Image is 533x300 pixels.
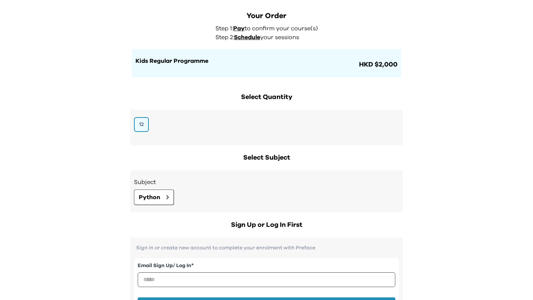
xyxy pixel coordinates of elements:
button: Python [134,190,174,205]
p: Sign in or create new account to complete your enrolment with Preface [134,245,399,251]
h2: Sign Up or Log In First [130,220,403,230]
h2: Select Quantity [130,92,403,102]
h3: Subject [134,178,399,187]
span: Pay [233,25,245,31]
span: Schedule [234,34,260,40]
button: 12 [134,117,149,132]
span: HKD $2,000 [358,59,398,70]
h2: Select Subject [130,153,403,163]
label: Email Sign Up/ Log In * [138,262,395,270]
h1: Kids Regular Programme [135,57,358,65]
p: Step 1: to confirm your course(s) [215,24,322,33]
div: Your Order [132,11,401,21]
p: Step 2: your sessions [215,33,322,42]
span: Python [139,193,160,202]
